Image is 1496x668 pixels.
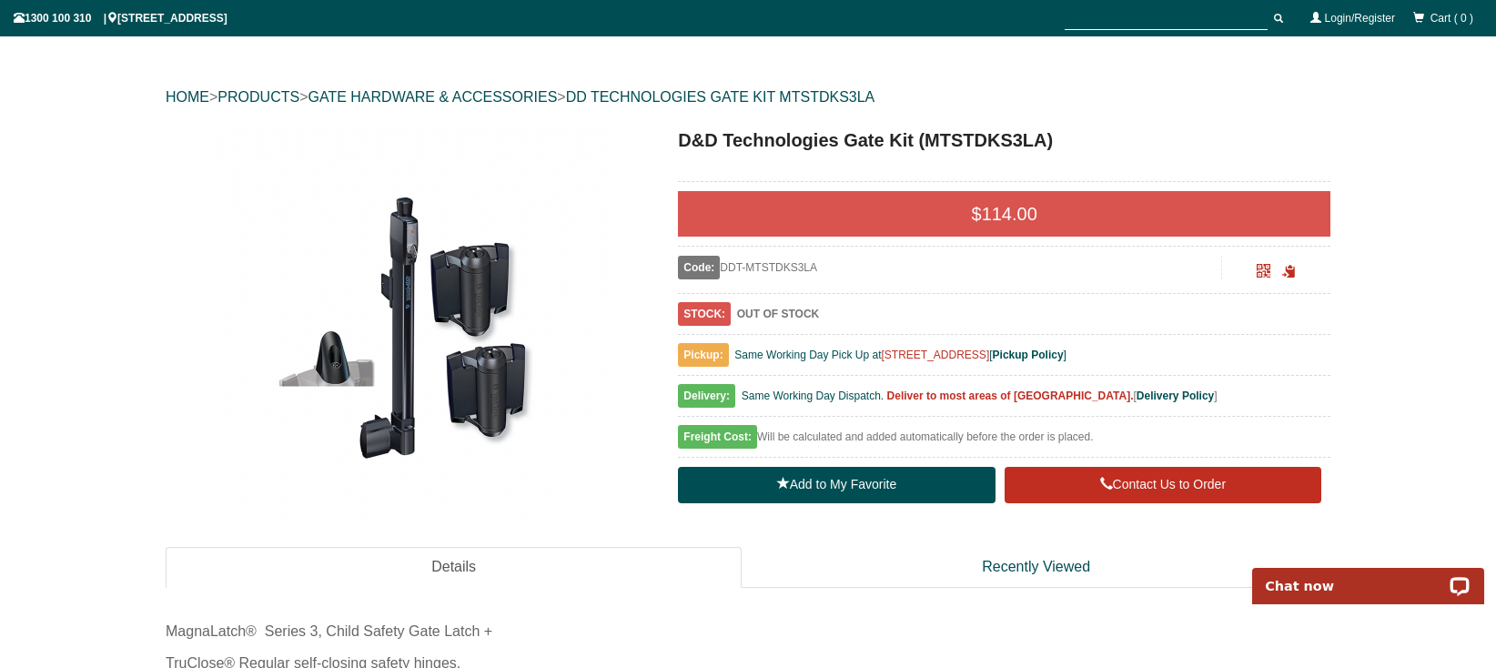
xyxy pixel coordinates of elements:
[882,349,990,361] a: [STREET_ADDRESS]
[166,89,209,105] a: HOME
[678,302,731,326] span: STOCK:
[678,191,1330,237] div: $
[742,390,884,402] span: Same Working Day Dispatch.
[982,204,1037,224] span: 114.00
[678,426,1330,458] div: Will be calculated and added automatically before the order is placed.
[1137,390,1214,402] a: Delivery Policy
[678,127,1330,154] h1: D&D Technologies Gate Kit (MTSTDKS3LA)
[166,68,1330,127] div: > > >
[1005,467,1321,503] a: Contact Us to Order
[678,467,995,503] a: Add to My Favorite
[308,89,557,105] a: GATE HARDWARE & ACCESSORIES
[993,349,1064,361] a: Pickup Policy
[1065,7,1268,30] input: SEARCH PRODUCTS
[166,615,1330,647] div: MagnaLatch® Series 3, Child Safety Gate Latch +
[734,349,1066,361] span: Same Working Day Pick Up at [ ]
[14,12,227,25] span: 1300 100 310 | [STREET_ADDRESS]
[566,89,875,105] a: DD TECHNOLOGIES GATE KIT MTSTDKS3LA
[887,390,1134,402] b: Deliver to most areas of [GEOGRAPHIC_DATA].
[208,127,609,527] img: D&D Technologies Gate Kit (MTSTDKS3LA) - - Gate Warehouse
[167,127,649,527] a: D&D Technologies Gate Kit (MTSTDKS3LA) - - Gate Warehouse
[678,384,735,408] span: Delivery:
[737,308,819,320] b: OUT OF STOCK
[1257,267,1270,279] a: Click to enlarge and scan to share.
[1430,12,1473,25] span: Cart ( 0 )
[678,256,720,279] span: Code:
[678,256,1221,279] div: DDT-MTSTDKS3LA
[1282,265,1296,278] span: Click to copy the URL
[678,425,757,449] span: Freight Cost:
[742,547,1330,588] a: Recently Viewed
[678,343,728,367] span: Pickup:
[1325,12,1395,25] a: Login/Register
[678,385,1330,417] div: [ ]
[1240,547,1496,604] iframe: LiveChat chat widget
[166,547,742,588] a: Details
[217,89,299,105] a: PRODUCTS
